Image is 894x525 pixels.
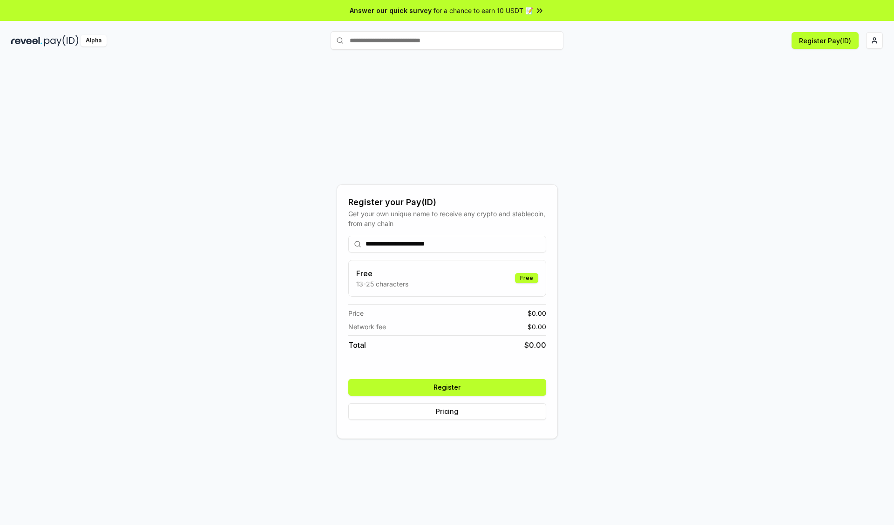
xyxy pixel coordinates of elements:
[528,308,546,318] span: $ 0.00
[348,339,366,351] span: Total
[348,196,546,209] div: Register your Pay(ID)
[524,339,546,351] span: $ 0.00
[528,322,546,332] span: $ 0.00
[44,35,79,47] img: pay_id
[348,209,546,228] div: Get your own unique name to receive any crypto and stablecoin, from any chain
[348,379,546,396] button: Register
[356,279,408,289] p: 13-25 characters
[348,322,386,332] span: Network fee
[348,403,546,420] button: Pricing
[433,6,533,15] span: for a chance to earn 10 USDT 📝
[356,268,408,279] h3: Free
[81,35,107,47] div: Alpha
[350,6,432,15] span: Answer our quick survey
[792,32,859,49] button: Register Pay(ID)
[348,308,364,318] span: Price
[515,273,538,283] div: Free
[11,35,42,47] img: reveel_dark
